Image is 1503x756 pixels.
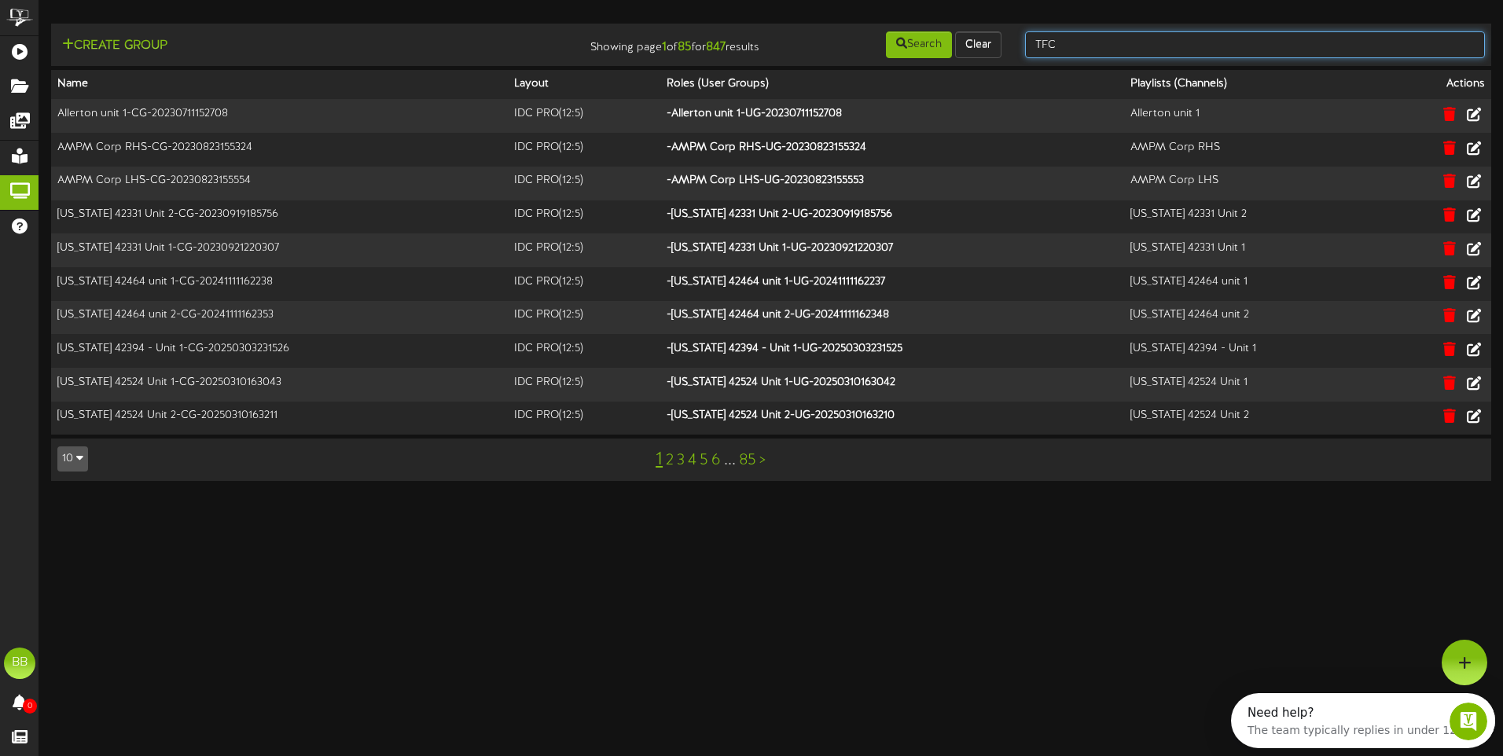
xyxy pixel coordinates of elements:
div: Showing page of for results [529,30,771,57]
td: [US_STATE] 42524 Unit 2-CG-20250310163211 [51,402,508,435]
th: - AMPM Corp RHS-UG-20230823155324 [660,133,1124,167]
button: 10 [57,446,88,472]
div: BB [4,648,35,679]
th: Layout [508,70,660,99]
td: IDC PRO ( 12:5 ) [508,267,660,301]
div: [US_STATE] 42524 Unit 1 [1130,375,1376,391]
div: [US_STATE] 42464 unit 2 [1130,307,1376,323]
th: - AMPM Corp LHS-UG-20230823155553 [660,167,1124,200]
td: [US_STATE] 42394 - Unit 1-CG-20250303231526 [51,334,508,368]
td: [US_STATE] 42464 unit 2-CG-20241111162353 [51,301,508,335]
a: 6 [711,452,721,469]
td: IDC PRO ( 12:5 ) [508,334,660,368]
a: 4 [688,452,696,469]
td: IDC PRO ( 12:5 ) [508,368,660,402]
div: Open Intercom Messenger [6,6,279,50]
th: - [US_STATE] 42524 Unit 2-UG-20250310163210 [660,402,1124,435]
td: [US_STATE] 42464 unit 1-CG-20241111162238 [51,267,508,301]
div: AMPM Corp LHS [1130,173,1376,189]
th: Name [51,70,508,99]
td: IDC PRO ( 12:5 ) [508,301,660,335]
div: [US_STATE] 42464 unit 1 [1130,274,1376,290]
a: 1 [656,450,663,470]
iframe: Intercom live chat [1450,703,1487,740]
a: 85 [739,452,756,469]
td: IDC PRO ( 12:5 ) [508,99,660,133]
td: IDC PRO ( 12:5 ) [508,200,660,234]
div: Allerton unit 1 [1130,106,1376,122]
a: 3 [677,452,685,469]
button: Search [886,31,952,58]
td: [US_STATE] 42331 Unit 2-CG-20230919185756 [51,200,508,234]
span: 0 [23,699,37,714]
input: -- Search -- [1025,31,1485,58]
div: [US_STATE] 42331 Unit 1 [1130,240,1376,256]
td: IDC PRO ( 12:5 ) [508,233,660,267]
div: [US_STATE] 42331 Unit 2 [1130,207,1376,222]
td: IDC PRO ( 12:5 ) [508,402,660,435]
a: > [759,452,766,469]
th: Roles (User Groups) [660,70,1124,99]
th: - [US_STATE] 42464 unit 1-UG-20241111162237 [660,267,1124,301]
div: [US_STATE] 42524 Unit 2 [1130,408,1376,424]
th: - [US_STATE] 42464 unit 2-UG-20241111162348 [660,301,1124,335]
div: AMPM Corp RHS [1130,140,1376,156]
a: 2 [666,452,674,469]
a: ... [724,452,736,469]
iframe: Intercom live chat discovery launcher [1231,693,1495,748]
th: - [US_STATE] 42524 Unit 1-UG-20250310163042 [660,368,1124,402]
td: AMPM Corp RHS-CG-20230823155324 [51,133,508,167]
button: Clear [955,31,1001,58]
strong: 1 [662,40,667,54]
div: The team typically replies in under 12h [17,26,233,42]
div: Need help? [17,13,233,26]
strong: 85 [678,40,692,54]
strong: 847 [706,40,726,54]
td: Allerton unit 1-CG-20230711152708 [51,99,508,133]
th: - Allerton unit 1-UG-20230711152708 [660,99,1124,133]
th: - [US_STATE] 42331 Unit 2-UG-20230919185756 [660,200,1124,234]
td: IDC PRO ( 12:5 ) [508,133,660,167]
th: - [US_STATE] 42394 - Unit 1-UG-20250303231525 [660,334,1124,368]
td: IDC PRO ( 12:5 ) [508,167,660,200]
button: Create Group [57,36,172,56]
td: AMPM Corp LHS-CG-20230823155554 [51,167,508,200]
th: - [US_STATE] 42331 Unit 1-UG-20230921220307 [660,233,1124,267]
td: [US_STATE] 42331 Unit 1-CG-20230921220307 [51,233,508,267]
th: Actions [1383,70,1491,99]
a: 5 [700,452,708,469]
th: Playlists (Channels) [1124,70,1383,99]
div: [US_STATE] 42394 - Unit 1 [1130,341,1376,357]
td: [US_STATE] 42524 Unit 1-CG-20250310163043 [51,368,508,402]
